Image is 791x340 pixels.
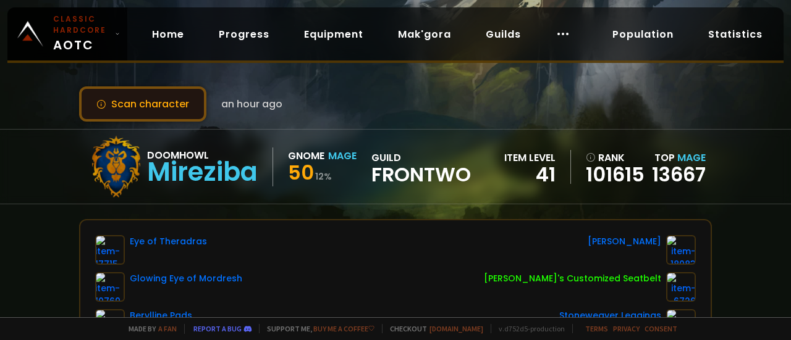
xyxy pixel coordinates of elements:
a: 13667 [652,160,706,188]
span: Made by [121,324,177,333]
a: Population [603,22,683,47]
span: Frontwo [371,165,471,184]
div: Berylline Pads [130,309,192,322]
a: Privacy [613,324,640,333]
div: Stoneweaver Leggings [559,309,661,322]
img: item-6726 [666,272,696,302]
a: Home [142,22,194,47]
span: Mage [677,151,706,165]
img: item-10769 [95,272,125,302]
a: [DOMAIN_NAME] [429,324,483,333]
div: Eye of Theradras [130,235,207,248]
div: Gnome [288,148,324,164]
div: 41 [504,165,556,184]
div: guild [371,150,471,184]
a: a fan [158,324,177,333]
a: Buy me a coffee [313,324,374,333]
div: [PERSON_NAME] [588,235,661,248]
div: item level [504,150,556,165]
a: Consent [645,324,677,333]
div: Doomhowl [147,147,258,163]
div: Top [652,150,706,165]
span: an hour ago [221,96,282,112]
span: v. d752d5 - production [491,324,565,333]
button: Scan character [79,86,206,122]
small: Classic Hardcore [53,14,110,36]
span: Support me, [259,324,374,333]
span: AOTC [53,14,110,54]
div: rank [586,150,645,165]
span: Checkout [382,324,483,333]
a: Classic HardcoreAOTC [7,7,127,60]
a: Terms [585,324,608,333]
div: Mireziba [147,163,258,181]
small: 12 % [315,170,332,183]
div: [PERSON_NAME]'s Customized Seatbelt [484,272,661,285]
a: Mak'gora [388,22,461,47]
div: Mage [328,148,357,164]
a: Progress [209,22,279,47]
a: Guilds [476,22,531,47]
span: 50 [288,159,314,186]
img: item-18083 [666,235,696,265]
a: Report a bug [193,324,242,333]
a: 101615 [586,165,645,184]
div: Glowing Eye of Mordresh [130,272,242,285]
img: item-17715 [95,235,125,265]
a: Equipment [294,22,373,47]
a: Statistics [698,22,772,47]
